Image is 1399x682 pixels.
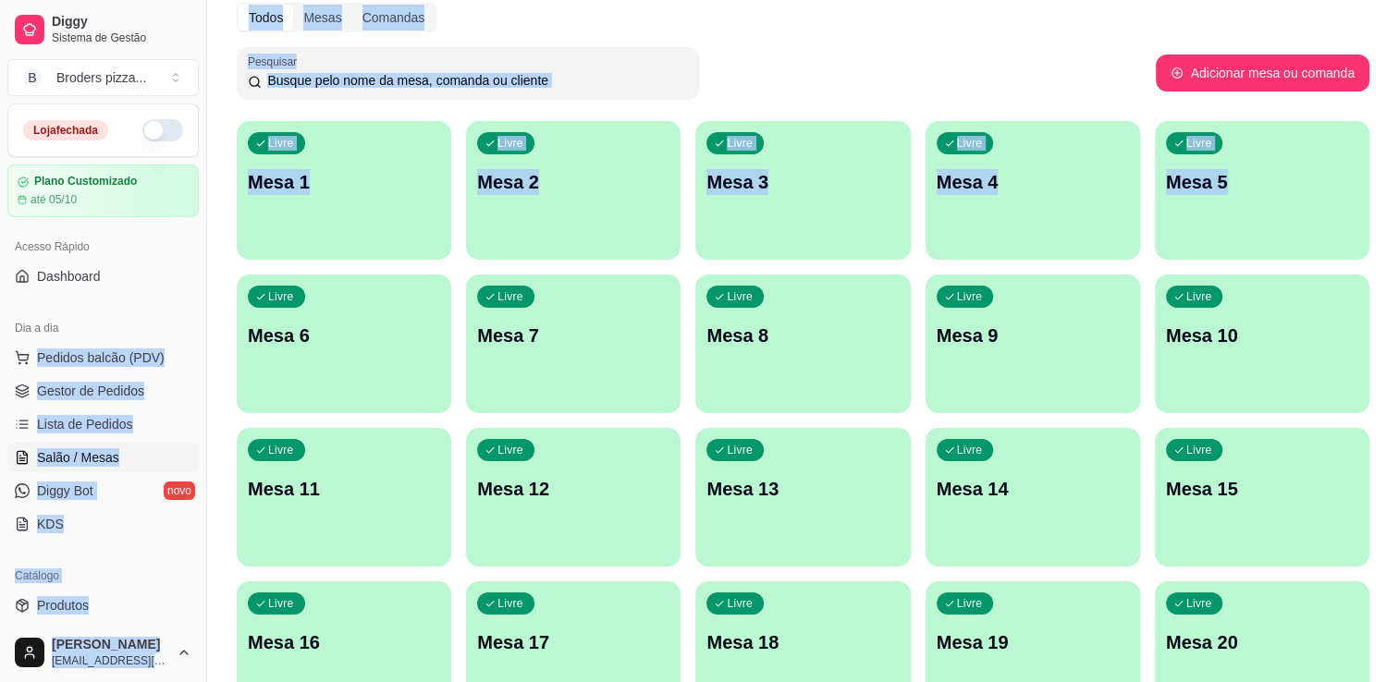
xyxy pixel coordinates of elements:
p: Livre [727,289,753,304]
p: Livre [497,136,523,151]
button: LivreMesa 3 [695,121,910,260]
p: Mesa 18 [706,629,899,655]
button: Alterar Status [142,119,183,141]
p: Mesa 20 [1166,629,1358,655]
p: Mesa 1 [248,169,440,195]
span: [PERSON_NAME] [52,637,169,653]
button: LivreMesa 12 [466,428,681,566]
button: [PERSON_NAME][EMAIL_ADDRESS][DOMAIN_NAME] [7,630,199,675]
p: Livre [957,443,983,457]
span: Pedidos balcão (PDV) [37,348,165,367]
div: Mesas [293,5,351,30]
p: Livre [957,596,983,611]
a: Plano Customizadoaté 05/10 [7,164,199,217]
button: LivreMesa 11 [237,428,451,566]
button: LivreMesa 15 [1155,428,1369,566]
p: Mesa 8 [706,323,899,348]
p: Livre [957,136,983,151]
span: Lista de Pedidos [37,415,133,433]
button: LivreMesa 4 [926,121,1140,260]
a: Gestor de Pedidos [7,376,199,406]
p: Mesa 13 [706,476,899,502]
p: Mesa 3 [706,169,899,195]
span: KDS [37,515,64,533]
a: Dashboard [7,262,199,291]
button: Pedidos balcão (PDV) [7,343,199,372]
p: Mesa 7 [477,323,669,348]
div: Acesso Rápido [7,232,199,262]
p: Mesa 4 [937,169,1129,195]
span: Gestor de Pedidos [37,382,144,400]
div: Dia a dia [7,313,199,343]
p: Mesa 9 [937,323,1129,348]
button: LivreMesa 13 [695,428,910,566]
p: Mesa 12 [477,476,669,502]
span: B [23,68,42,87]
a: Diggy Botnovo [7,476,199,505]
div: Todos [239,5,293,30]
p: Livre [727,596,753,611]
span: Produtos [37,596,89,615]
button: Select a team [7,59,199,96]
a: Produtos [7,591,199,620]
label: Pesquisar [248,54,303,69]
p: Livre [957,289,983,304]
p: Mesa 6 [248,323,440,348]
button: LivreMesa 5 [1155,121,1369,260]
article: até 05/10 [31,192,77,207]
p: Mesa 2 [477,169,669,195]
button: LivreMesa 10 [1155,274,1369,413]
p: Livre [1186,136,1212,151]
a: Salão / Mesas [7,443,199,472]
p: Livre [727,443,753,457]
p: Livre [1186,289,1212,304]
p: Livre [1186,443,1212,457]
div: Catálogo [7,561,199,591]
div: Loja fechada [23,120,108,140]
p: Livre [1186,596,1212,611]
p: Mesa 19 [937,629,1129,655]
article: Plano Customizado [34,175,137,189]
p: Livre [497,596,523,611]
button: LivreMesa 8 [695,274,910,413]
div: Broders pizza ... [56,68,146,87]
p: Mesa 14 [937,476,1129,502]
a: Lista de Pedidos [7,409,199,439]
p: Mesa 5 [1166,169,1358,195]
p: Mesa 15 [1166,476,1358,502]
button: LivreMesa 6 [237,274,451,413]
p: Mesa 11 [248,476,440,502]
p: Livre [268,596,294,611]
a: KDS [7,509,199,539]
span: [EMAIL_ADDRESS][DOMAIN_NAME] [52,653,169,668]
p: Mesa 16 [248,629,440,655]
button: LivreMesa 1 [237,121,451,260]
span: Dashboard [37,267,101,286]
p: Livre [727,136,753,151]
input: Pesquisar [262,71,688,90]
p: Livre [268,136,294,151]
button: LivreMesa 14 [926,428,1140,566]
p: Livre [268,443,294,457]
button: LivreMesa 9 [926,274,1140,413]
p: Livre [268,289,294,304]
span: Salão / Mesas [37,448,119,467]
div: Comandas [352,5,436,30]
button: Adicionar mesa ou comanda [1156,55,1369,91]
span: Diggy [52,14,191,30]
p: Livre [497,289,523,304]
button: LivreMesa 2 [466,121,681,260]
p: Livre [497,443,523,457]
p: Mesa 10 [1166,323,1358,348]
a: DiggySistema de Gestão [7,7,199,52]
span: Sistema de Gestão [52,30,191,45]
span: Diggy Bot [37,481,93,500]
p: Mesa 17 [477,629,669,655]
button: LivreMesa 7 [466,274,681,413]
